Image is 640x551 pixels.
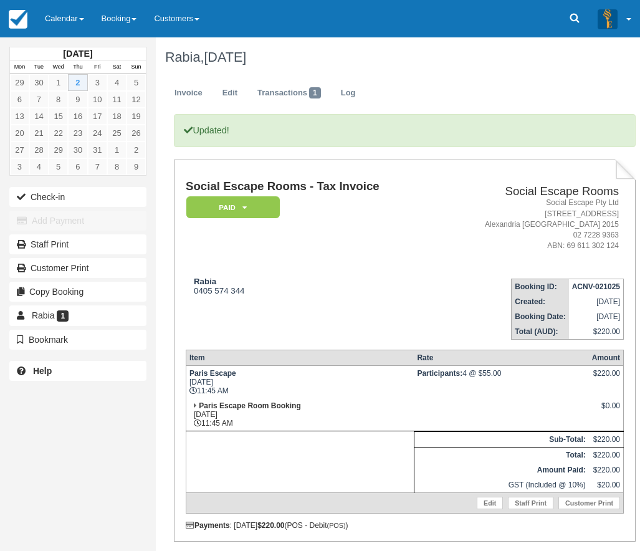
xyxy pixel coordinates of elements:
strong: Rabia [194,277,216,286]
a: Help [9,361,146,381]
a: 30 [68,141,87,158]
span: Rabia [32,310,55,320]
td: $220.00 [589,462,624,477]
em: Paid [186,196,280,218]
a: 6 [10,91,29,108]
h1: Social Escape Rooms - Tax Invoice [186,180,437,193]
a: Paid [186,196,275,219]
strong: Payments [186,521,230,530]
a: 31 [88,141,107,158]
th: Booking ID: [512,279,569,295]
td: GST (Included @ 10%) [414,477,588,493]
a: 26 [127,125,146,141]
small: (POS) [327,522,346,529]
span: 1 [309,87,321,98]
a: Rabia 1 [9,305,146,325]
a: 6 [68,158,87,175]
strong: Paris Escape [189,369,236,378]
a: 10 [88,91,107,108]
div: $220.00 [592,369,620,388]
strong: Paris Escape Room Booking [199,401,300,410]
strong: $220.00 [257,521,284,530]
button: Check-in [9,187,146,207]
a: Customer Print [558,497,620,509]
a: 30 [29,74,49,91]
td: [DATE] [569,309,624,324]
a: 16 [68,108,87,125]
a: 3 [88,74,107,91]
th: Wed [49,60,68,74]
td: $220.00 [589,448,624,463]
a: 2 [127,141,146,158]
button: Add Payment [9,211,146,231]
div: $0.00 [592,401,620,420]
th: Tue [29,60,49,74]
b: Help [33,366,52,376]
th: Amount [589,350,624,366]
a: 1 [107,141,127,158]
th: Amount Paid: [414,462,588,477]
a: 4 [107,74,127,91]
a: 24 [88,125,107,141]
button: Copy Booking [9,282,146,302]
h2: Social Escape Rooms [442,185,619,198]
a: Invoice [165,81,212,105]
a: 27 [10,141,29,158]
a: 1 [49,74,68,91]
a: 14 [29,108,49,125]
td: [DATE] 11:45 AM [186,398,414,431]
a: 12 [127,91,146,108]
a: 7 [88,158,107,175]
th: Created: [512,294,569,309]
strong: Participants [417,369,462,378]
a: 5 [49,158,68,175]
a: Customer Print [9,258,146,278]
span: 1 [57,310,69,322]
a: 22 [49,125,68,141]
td: $220.00 [569,324,624,340]
th: Sub-Total: [414,432,588,448]
a: 5 [127,74,146,91]
th: Fri [88,60,107,74]
a: 15 [49,108,68,125]
a: 8 [49,91,68,108]
a: 18 [107,108,127,125]
a: 9 [68,91,87,108]
th: Thu [68,60,87,74]
td: [DATE] 11:45 AM [186,366,414,399]
a: 17 [88,108,107,125]
td: [DATE] [569,294,624,309]
th: Booking Date: [512,309,569,324]
a: Staff Print [508,497,553,509]
p: Updated! [174,114,635,147]
a: 8 [107,158,127,175]
a: Log [332,81,365,105]
a: 11 [107,91,127,108]
a: Staff Print [9,234,146,254]
a: 3 [10,158,29,175]
a: 28 [29,141,49,158]
div: 0405 574 344 [186,277,437,295]
a: 23 [68,125,87,141]
div: : [DATE] (POS - Debit ) [186,521,624,530]
th: Total (AUD): [512,324,569,340]
a: 29 [10,74,29,91]
th: Sun [127,60,146,74]
h1: Rabia, [165,50,626,65]
a: 21 [29,125,49,141]
a: 2 [68,74,87,91]
span: [DATE] [204,49,246,65]
a: 13 [10,108,29,125]
td: $20.00 [589,477,624,493]
a: 25 [107,125,127,141]
a: 29 [49,141,68,158]
a: 20 [10,125,29,141]
th: Total: [414,448,588,463]
td: $220.00 [589,432,624,448]
th: Mon [10,60,29,74]
img: checkfront-main-nav-mini-logo.png [9,10,27,29]
th: Item [186,350,414,366]
img: A3 [598,9,618,29]
a: Edit [477,497,503,509]
button: Bookmark [9,330,146,350]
